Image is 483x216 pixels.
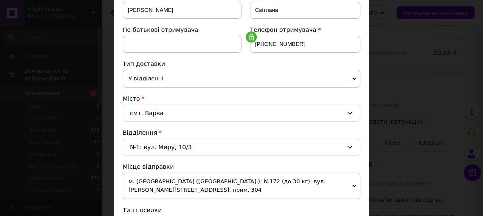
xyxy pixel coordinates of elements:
[123,94,360,103] div: Місто
[123,207,162,213] span: Тип посилки
[123,105,360,122] div: смт. Варва
[123,60,165,67] span: Тип доставки
[123,173,360,199] span: м. [GEOGRAPHIC_DATA] ([GEOGRAPHIC_DATA].): №172 (до 30 кг): вул. [PERSON_NAME][STREET_ADDRESS], п...
[250,26,316,33] span: Телефон отримувача
[123,70,360,88] span: У відділенні
[123,128,360,137] div: Відділення
[123,26,198,33] span: По батькові отримувача
[123,163,174,170] span: Місце відправки
[250,36,360,53] input: +380
[123,139,360,156] div: №1: вул. Миру, 10/3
